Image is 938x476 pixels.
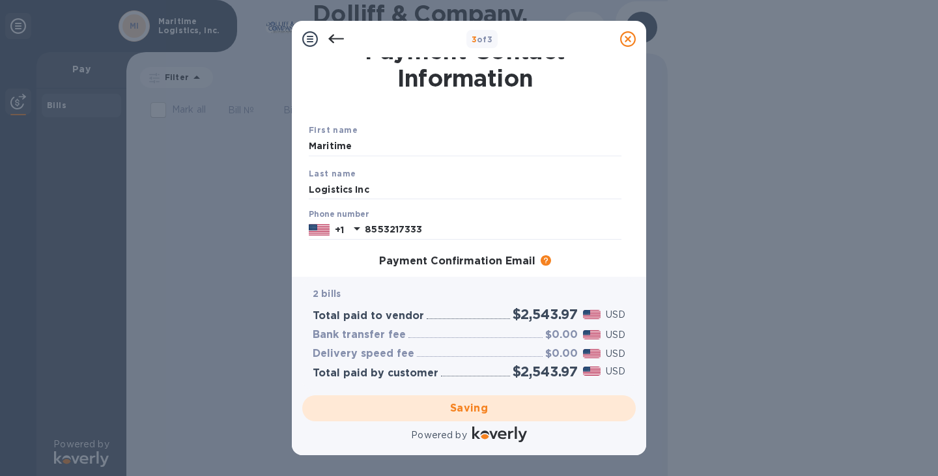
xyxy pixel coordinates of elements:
[513,306,578,322] h2: $2,543.97
[606,365,625,378] p: USD
[309,223,330,237] img: US
[583,330,601,339] img: USD
[513,363,578,380] h2: $2,543.97
[472,427,527,442] img: Logo
[313,367,438,380] h3: Total paid by customer
[583,367,601,376] img: USD
[545,348,578,360] h3: $0.00
[545,329,578,341] h3: $0.00
[606,347,625,361] p: USD
[313,288,341,299] b: 2 bills
[309,125,358,135] b: First name
[309,37,621,92] h1: Payment Contact Information
[309,211,369,219] label: Phone number
[335,223,344,236] p: +1
[472,35,493,44] b: of 3
[606,308,625,322] p: USD
[313,348,414,360] h3: Delivery speed fee
[606,328,625,342] p: USD
[411,428,466,442] p: Powered by
[309,169,356,178] b: Last name
[365,220,621,240] input: Enter your phone number
[309,180,621,199] input: Enter your last name
[583,349,601,358] img: USD
[309,137,621,156] input: Enter your first name
[583,310,601,319] img: USD
[379,255,535,268] h3: Payment Confirmation Email
[472,35,477,44] span: 3
[313,329,406,341] h3: Bank transfer fee
[313,310,424,322] h3: Total paid to vendor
